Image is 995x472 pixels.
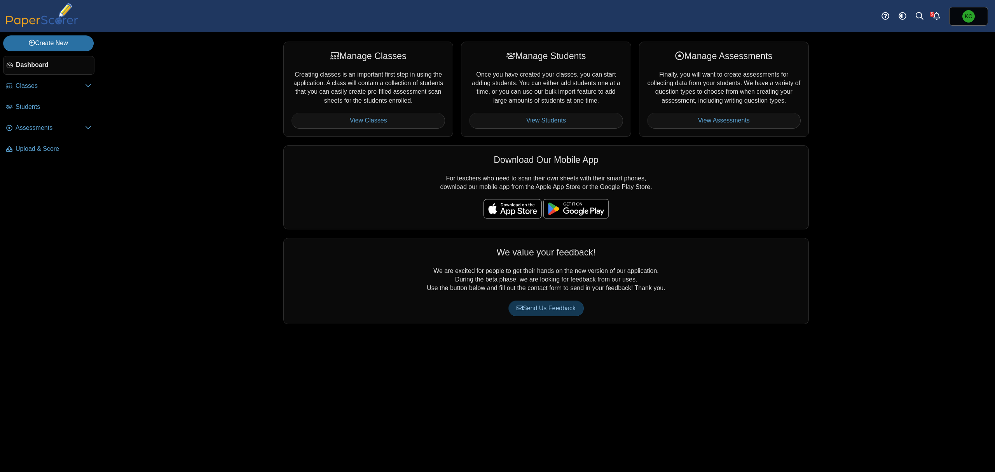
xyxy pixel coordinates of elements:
img: google-play-badge.png [543,199,609,219]
a: Upload & Score [3,140,94,159]
div: Creating classes is an important first step in using the application. A class will contain a coll... [283,42,453,136]
span: Kelly Charlton [965,14,972,19]
a: View Classes [292,113,445,128]
div: Once you have created your classes, you can start adding students. You can either add students on... [461,42,631,136]
a: Send Us Feedback [508,301,584,316]
span: Dashboard [16,61,91,69]
div: We are excited for people to get their hands on the new version of our application. During the be... [283,238,809,324]
a: Alerts [928,8,945,25]
img: PaperScorer [3,3,81,27]
span: Classes [16,82,85,90]
span: Assessments [16,124,85,132]
div: Manage Students [469,50,623,62]
a: Students [3,98,94,117]
div: We value your feedback! [292,246,801,259]
a: View Assessments [647,113,801,128]
span: Kelly Charlton [962,10,975,23]
span: Students [16,103,91,111]
a: Kelly Charlton [949,7,988,26]
a: Classes [3,77,94,96]
div: Download Our Mobile App [292,154,801,166]
a: View Students [469,113,623,128]
div: Manage Classes [292,50,445,62]
a: Assessments [3,119,94,138]
div: Finally, you will want to create assessments for collecting data from your students. We have a va... [639,42,809,136]
span: Send Us Feedback [517,305,576,311]
a: PaperScorer [3,21,81,28]
div: Manage Assessments [647,50,801,62]
span: Upload & Score [16,145,91,153]
div: For teachers who need to scan their own sheets with their smart phones, download our mobile app f... [283,145,809,229]
a: Dashboard [3,56,94,75]
img: apple-store-badge.svg [484,199,542,219]
a: Create New [3,35,94,51]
